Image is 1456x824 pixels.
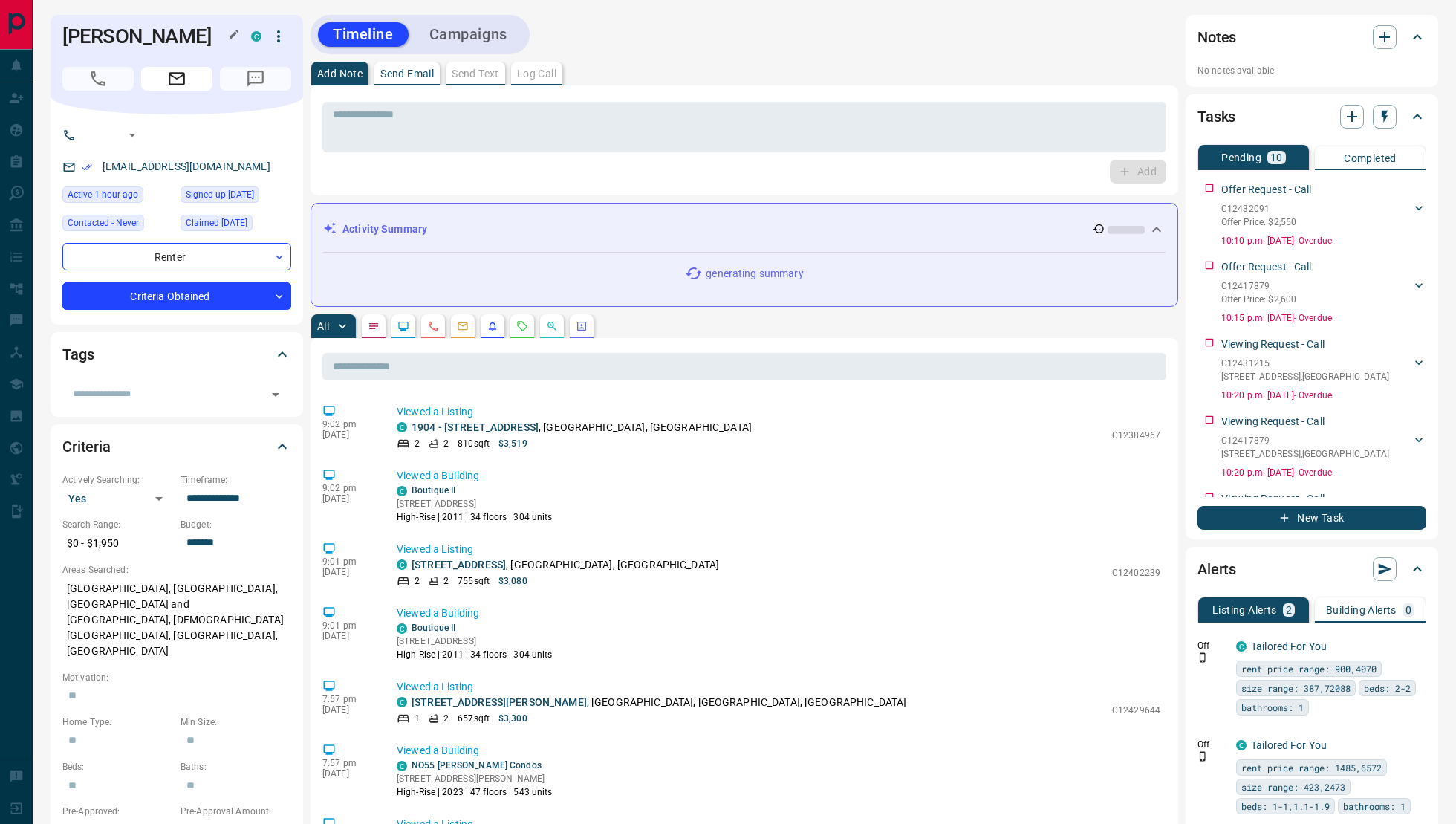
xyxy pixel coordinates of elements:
[1197,99,1426,134] div: Tasks
[1221,466,1426,479] p: 10:20 p.m. [DATE] - Overdue
[322,704,374,715] p: [DATE]
[1326,605,1397,615] p: Building Alerts
[397,785,553,799] p: High-Rise | 2023 | 47 floors | 543 units
[1221,337,1325,352] p: Viewing Request - Call
[1112,429,1160,442] p: C12384967
[62,429,291,464] div: Criteria
[458,437,490,450] p: 810 sqft
[186,187,254,202] span: Signed up [DATE]
[322,758,374,768] p: 7:57 pm
[318,22,409,47] button: Timeline
[1221,370,1389,383] p: [STREET_ADDRESS] , [GEOGRAPHIC_DATA]
[1221,293,1296,306] p: Offer Price: $2,600
[1251,640,1327,652] a: Tailored For You
[317,321,329,331] p: All
[1197,639,1227,652] p: Off
[397,743,1160,759] p: Viewed a Building
[62,563,291,577] p: Areas Searched:
[62,671,291,684] p: Motivation:
[62,243,291,270] div: Renter
[1221,182,1312,198] p: Offer Request - Call
[62,435,111,458] h2: Criteria
[412,623,455,633] a: Boutique II
[317,68,363,79] p: Add Note
[322,694,374,704] p: 7:57 pm
[181,215,291,236] div: Fri Oct 03 2025
[62,760,173,773] p: Beds:
[498,437,527,450] p: $3,519
[412,420,752,435] p: , [GEOGRAPHIC_DATA], [GEOGRAPHIC_DATA]
[1221,202,1296,215] p: C12432091
[181,518,291,531] p: Budget:
[1197,551,1426,587] div: Alerts
[251,31,261,42] div: condos.ca
[1221,279,1296,293] p: C12417879
[1197,751,1208,762] svg: Push Notification Only
[1221,276,1426,309] div: C12417879Offer Price: $2,600
[62,518,173,531] p: Search Range:
[1270,152,1283,163] p: 10
[1197,506,1426,530] button: New Task
[1197,19,1426,55] div: Notes
[1251,739,1327,751] a: Tailored For You
[397,606,1160,621] p: Viewed a Building
[68,187,138,202] span: Active 1 hour ago
[412,559,506,571] a: [STREET_ADDRESS]
[62,473,173,487] p: Actively Searching:
[181,805,291,818] p: Pre-Approval Amount:
[443,437,449,450] p: 2
[415,437,420,450] p: 2
[397,542,1160,557] p: Viewed a Listing
[181,760,291,773] p: Baths:
[397,422,407,432] div: condos.ca
[322,620,374,631] p: 9:01 pm
[415,574,420,588] p: 2
[1344,153,1397,163] p: Completed
[415,22,522,47] button: Campaigns
[141,67,212,91] span: Email
[1221,434,1389,447] p: C12417879
[323,215,1166,243] div: Activity Summary
[62,67,134,91] span: No Number
[322,419,374,429] p: 9:02 pm
[380,68,434,79] p: Send Email
[412,696,587,708] a: [STREET_ADDRESS][PERSON_NAME]
[322,567,374,577] p: [DATE]
[1221,354,1426,386] div: C12431215[STREET_ADDRESS],[GEOGRAPHIC_DATA]
[1221,431,1426,464] div: C12417879[STREET_ADDRESS],[GEOGRAPHIC_DATA]
[397,623,407,634] div: condos.ca
[443,574,449,588] p: 2
[62,805,173,818] p: Pre-Approved:
[706,266,803,282] p: generating summary
[412,695,906,710] p: , [GEOGRAPHIC_DATA], [GEOGRAPHIC_DATA], [GEOGRAPHIC_DATA]
[397,486,407,496] div: condos.ca
[397,510,553,524] p: High-Rise | 2011 | 34 floors | 304 units
[1221,447,1389,461] p: [STREET_ADDRESS] , [GEOGRAPHIC_DATA]
[427,320,439,332] svg: Calls
[68,215,139,230] span: Contacted - Never
[397,320,409,332] svg: Lead Browsing Activity
[498,574,527,588] p: $3,080
[1212,605,1277,615] p: Listing Alerts
[1221,311,1426,325] p: 10:15 p.m. [DATE] - Overdue
[82,162,92,172] svg: Email Verified
[1221,215,1296,229] p: Offer Price: $2,550
[397,648,553,661] p: High-Rise | 2011 | 34 floors | 304 units
[1197,25,1236,49] h2: Notes
[181,473,291,487] p: Timeframe:
[458,712,490,725] p: 657 sqft
[1221,414,1325,429] p: Viewing Request - Call
[62,337,291,372] div: Tags
[1236,641,1247,652] div: condos.ca
[1197,652,1208,663] svg: Push Notification Only
[181,186,291,207] div: Wed Jul 21 2021
[397,468,1160,484] p: Viewed a Building
[1221,389,1426,402] p: 10:20 p.m. [DATE] - Overdue
[1221,491,1325,507] p: Viewing Request - Call
[1241,799,1330,814] span: beds: 1-1,1.1-1.9
[412,557,719,573] p: , [GEOGRAPHIC_DATA], [GEOGRAPHIC_DATA]
[1197,64,1426,77] p: No notes available
[1221,259,1312,275] p: Offer Request - Call
[1112,704,1160,717] p: C12429644
[397,635,553,648] p: [STREET_ADDRESS]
